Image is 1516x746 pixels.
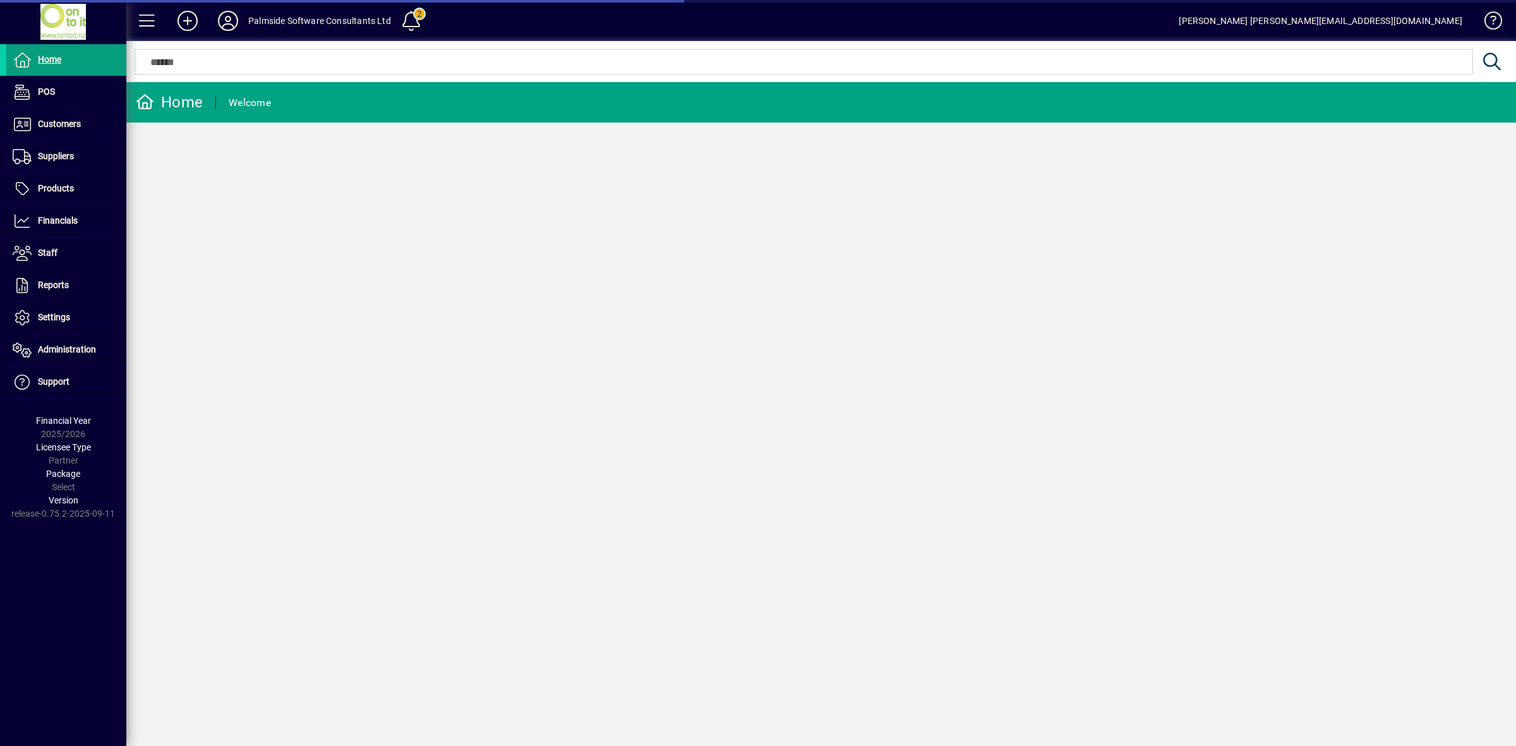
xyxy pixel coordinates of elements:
[1179,11,1462,31] div: [PERSON_NAME] [PERSON_NAME][EMAIL_ADDRESS][DOMAIN_NAME]
[38,119,81,129] span: Customers
[38,376,69,387] span: Support
[38,54,61,64] span: Home
[6,173,126,205] a: Products
[38,312,70,322] span: Settings
[208,9,248,32] button: Profile
[6,109,126,140] a: Customers
[46,469,80,479] span: Package
[38,248,57,258] span: Staff
[38,280,69,290] span: Reports
[38,183,74,193] span: Products
[6,302,126,334] a: Settings
[229,93,271,113] div: Welcome
[38,87,55,97] span: POS
[38,344,96,354] span: Administration
[49,495,78,505] span: Version
[6,205,126,237] a: Financials
[6,76,126,108] a: POS
[36,416,91,426] span: Financial Year
[248,11,391,31] div: Palmside Software Consultants Ltd
[38,215,78,226] span: Financials
[38,151,74,161] span: Suppliers
[136,92,203,112] div: Home
[6,334,126,366] a: Administration
[6,366,126,398] a: Support
[6,238,126,269] a: Staff
[1475,3,1500,44] a: Knowledge Base
[6,141,126,172] a: Suppliers
[167,9,208,32] button: Add
[36,442,91,452] span: Licensee Type
[6,270,126,301] a: Reports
